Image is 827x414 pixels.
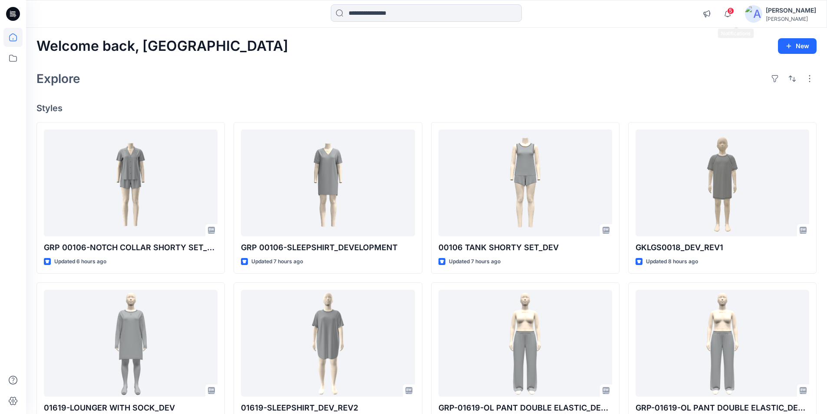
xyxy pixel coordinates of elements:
p: GRP-01619-OL PANT DOUBLE ELASTIC_DEV_REV1 [438,402,612,414]
p: 01619-SLEEPSHIRT_DEV_REV2 [241,402,415,414]
p: Updated 7 hours ago [251,257,303,266]
p: Updated 8 hours ago [646,257,698,266]
h2: Explore [36,72,80,86]
img: avatar [745,5,762,23]
p: Updated 6 hours ago [54,257,106,266]
h2: Welcome back, [GEOGRAPHIC_DATA] [36,38,288,54]
p: GRP 00106-SLEEPSHIRT_DEVELOPMENT [241,242,415,254]
a: 00106 TANK SHORTY SET_DEV [438,129,612,237]
a: GRP-01619-OL PANT DOUBLE ELASTIC_DEV_REV2 [636,290,809,397]
button: New [778,38,817,54]
a: GRP 00106-SLEEPSHIRT_DEVELOPMENT [241,129,415,237]
p: 01619-LOUNGER WITH SOCK_DEV [44,402,217,414]
p: GKLGS0018_DEV_REV1 [636,242,809,254]
a: 01619-LOUNGER WITH SOCK_DEV [44,290,217,397]
span: 5 [727,7,734,14]
a: GRP-01619-OL PANT DOUBLE ELASTIC_DEV_REV1 [438,290,612,397]
h4: Styles [36,103,817,113]
p: GRP-01619-OL PANT DOUBLE ELASTIC_DEV_REV2 [636,402,809,414]
div: [PERSON_NAME] [766,5,816,16]
a: GRP 00106-NOTCH COLLAR SHORTY SET_DEVELOPMENT [44,129,217,237]
p: Updated 7 hours ago [449,257,501,266]
p: GRP 00106-NOTCH COLLAR SHORTY SET_DEVELOPMENT [44,242,217,254]
p: 00106 TANK SHORTY SET_DEV [438,242,612,254]
a: 01619-SLEEPSHIRT_DEV_REV2 [241,290,415,397]
div: [PERSON_NAME] [766,16,816,22]
a: GKLGS0018_DEV_REV1 [636,129,809,237]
